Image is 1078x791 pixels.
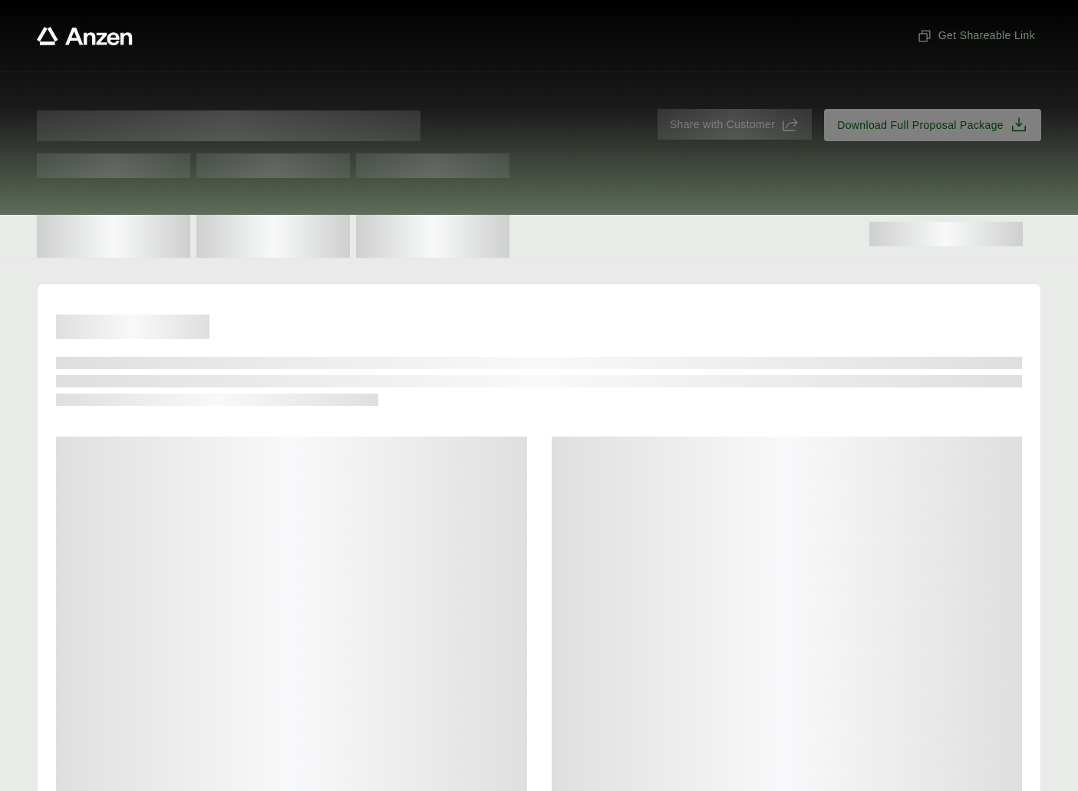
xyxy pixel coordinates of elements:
a: Anzen website [37,27,133,45]
span: Test [196,153,350,178]
span: Test [37,153,190,178]
span: Get Shareable Link [917,28,1035,44]
span: Share with Customer [670,117,775,133]
span: Proposal for [37,110,420,141]
button: Get Shareable Link [911,21,1041,50]
span: Test [356,153,509,178]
